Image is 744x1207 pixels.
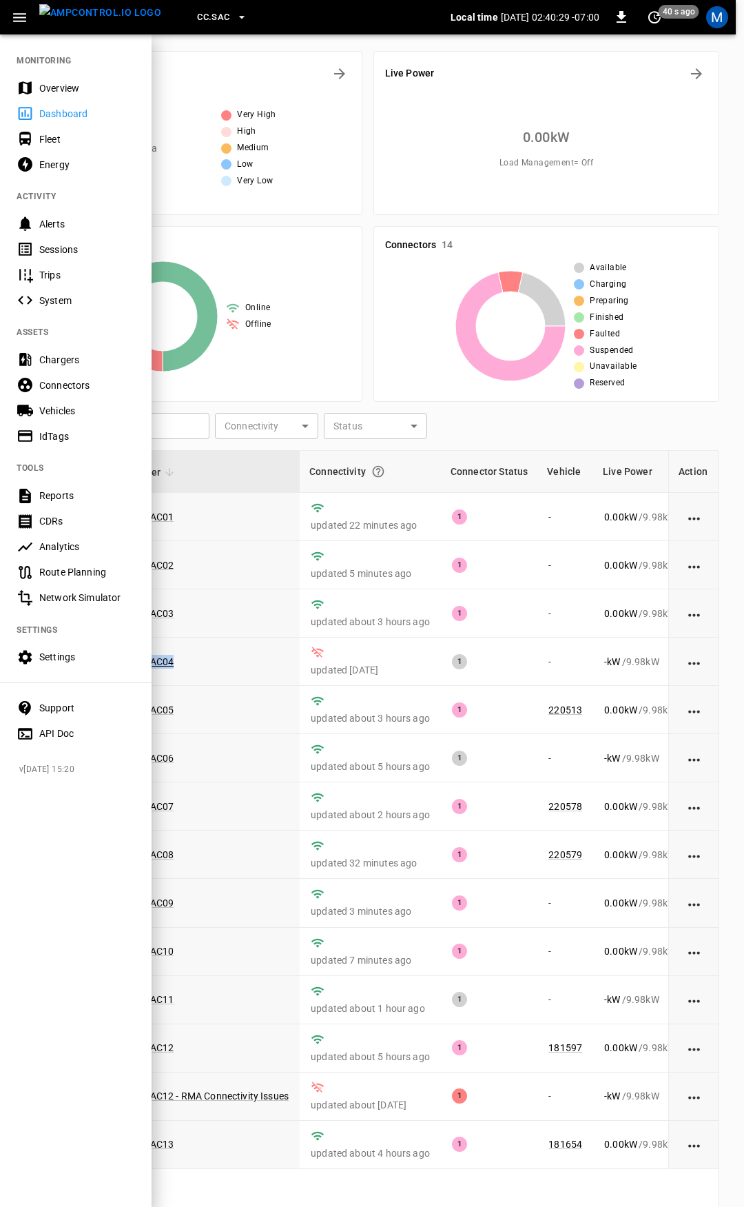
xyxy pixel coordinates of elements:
div: System [39,294,135,307]
span: CC.SAC [197,10,229,26]
div: Connectors [39,378,135,392]
div: Sessions [39,243,135,256]
div: Settings [39,650,135,664]
div: Network Simulator [39,591,135,605]
div: profile-icon [706,6,728,28]
div: Energy [39,158,135,172]
div: Analytics [39,540,135,554]
div: Vehicles [39,404,135,418]
div: Support [39,701,135,715]
span: v [DATE] 15:20 [19,763,141,777]
p: Local time [451,10,498,24]
div: CDRs [39,514,135,528]
div: Reports [39,489,135,503]
div: Route Planning [39,565,135,579]
div: IdTags [39,429,135,443]
button: set refresh interval [643,6,665,28]
div: Dashboard [39,107,135,121]
div: Alerts [39,217,135,231]
div: API Doc [39,727,135,740]
div: Chargers [39,353,135,367]
div: Overview [39,81,135,95]
div: Trips [39,268,135,282]
span: 40 s ago [659,5,699,19]
img: ampcontrol.io logo [39,4,161,21]
div: Fleet [39,132,135,146]
p: [DATE] 02:40:29 -07:00 [501,10,599,24]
